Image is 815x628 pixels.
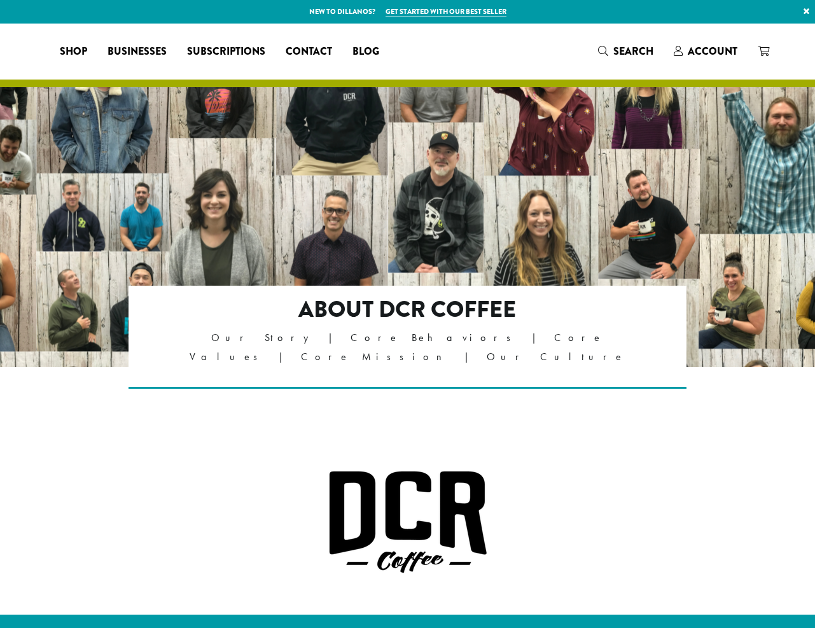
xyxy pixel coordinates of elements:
a: Shop [50,41,97,62]
img: DCR Coffee Logo [328,470,487,574]
h2: About DCR Coffee [183,296,632,323]
span: Subscriptions [187,44,265,60]
a: Search [588,41,664,62]
span: Businesses [108,44,167,60]
span: Search [613,44,653,59]
p: Our Story | Core Behaviors | Core Values | Core Mission | Our Culture [183,328,632,366]
span: Shop [60,44,87,60]
span: Blog [352,44,379,60]
span: Contact [286,44,332,60]
a: Get started with our best seller [386,6,506,17]
span: Account [688,44,737,59]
